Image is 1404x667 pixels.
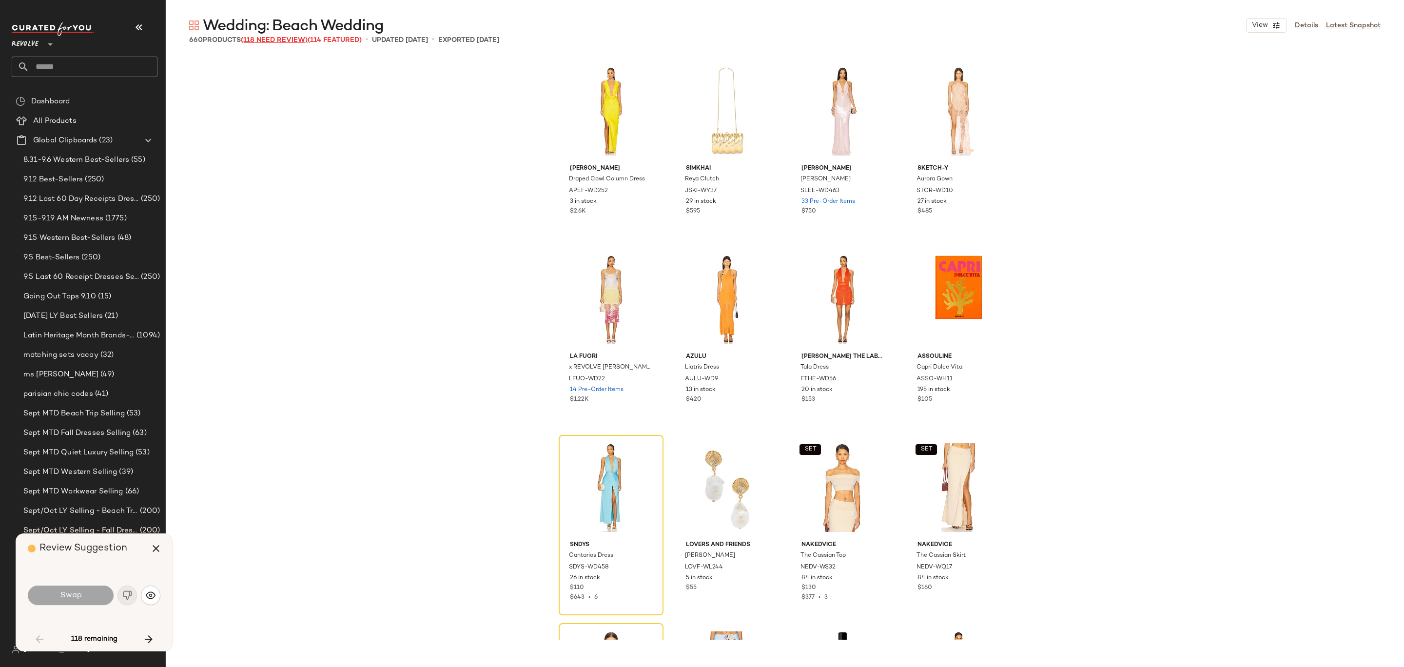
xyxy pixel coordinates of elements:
span: (250) [83,174,104,185]
span: $2.6K [570,207,586,216]
img: SDYS-WD458_V1.jpg [562,438,660,537]
span: • [815,594,824,601]
span: 20 in stock [801,386,833,394]
span: $1.22K [570,395,589,404]
a: Latest Snapshot [1326,20,1381,31]
span: SIMKHAI [686,164,768,173]
span: View [1251,21,1268,29]
span: (200) [138,525,160,536]
span: (66) [123,486,139,497]
span: The Cassian Top [800,551,846,560]
span: 84 in stock [801,574,833,583]
span: Aurora Gown [916,175,953,184]
span: (250) [139,194,160,205]
span: ms [PERSON_NAME] [23,369,98,380]
span: [PERSON_NAME] [570,164,652,173]
span: (48) [116,233,132,244]
span: $377 [801,594,815,601]
span: 8.31-9.6 Western Best-Sellers [23,155,129,166]
span: (250) [79,252,100,263]
span: (55) [129,155,145,166]
span: $643 [570,594,585,601]
span: LFUO-WD22 [569,375,605,384]
span: Review Suggestion [39,543,127,553]
img: FTHE-WD56_V1.jpg [794,250,892,349]
span: NEDV-WS32 [800,563,836,572]
span: [DATE] LY Best Sellers [23,311,103,322]
span: ASSO-WH11 [916,375,953,384]
span: $130 [801,584,816,592]
span: STCR-WD10 [916,187,953,196]
span: (53) [125,408,141,419]
span: 9.5 Last 60 Receipt Dresses Selling [23,272,139,283]
span: The Cassian Skirt [916,551,966,560]
span: $105 [917,395,932,404]
span: All Products [33,116,77,127]
span: [PERSON_NAME] [801,164,884,173]
img: JSKI-WY37_V1.jpg [678,62,776,160]
span: Going Out Tops 9.10 [23,291,96,302]
span: (15) [96,291,112,302]
span: 5 in stock [686,574,713,583]
span: JSKI-WY37 [685,187,717,196]
span: (114 Featured) [308,37,362,44]
span: • [585,594,594,601]
span: 6 [594,594,598,601]
img: svg%3e [16,97,25,106]
span: Capri Dolce Vita [916,363,962,372]
span: $420 [686,395,702,404]
img: NEDV-WS32_V1.jpg [794,438,892,537]
span: LOVF-WL244 [685,563,723,572]
span: $160 [917,584,932,592]
span: 9.5 Best-Sellers [23,252,79,263]
span: (39) [117,467,133,478]
span: $485 [917,207,932,216]
span: 29 in stock [686,197,716,206]
span: Latin Heritage Month Brands- DO NOT DELETE [23,330,135,341]
span: [PERSON_NAME] [685,551,735,560]
span: AULU-WD9 [685,375,718,384]
img: ASSO-WH11_V1.jpg [910,250,1008,349]
img: svg%3e [146,590,156,600]
span: (1094) [135,330,160,341]
span: Cantarios Dress [569,551,613,560]
span: NEDV-WQ17 [916,563,952,572]
span: Sept MTD Western Selling [23,467,117,478]
span: 84 in stock [917,574,949,583]
div: Products [189,35,362,45]
span: (32) [98,350,114,361]
span: 9.15 Western Best-Sellers [23,233,116,244]
span: LA FUORI [570,353,652,361]
p: updated [DATE] [372,35,428,45]
button: SET [799,444,821,455]
span: APEF-WD252 [569,187,608,196]
span: (200) [138,506,160,517]
span: AZULU [686,353,768,361]
span: SET [804,446,817,453]
span: Sketch-Y [917,164,1000,173]
p: Exported [DATE] [438,35,499,45]
img: NEDV-WQ17_V1.jpg [910,438,1008,537]
span: $750 [801,207,816,216]
span: 14 Pre-Order Items [570,386,624,394]
img: cfy_white_logo.C9jOOHJF.svg [12,22,95,36]
span: (49) [98,369,114,380]
img: AULU-WD9_V1.jpg [678,250,776,349]
span: x REVOLVE [PERSON_NAME] Embroidered Midi Dress [569,363,651,372]
span: 118 remaining [71,635,117,644]
span: Assouline [917,353,1000,361]
span: 3 [824,594,828,601]
img: SLEE-WD463_V1.jpg [794,62,892,160]
span: $153 [801,395,815,404]
span: $595 [686,207,700,216]
span: (23) [97,135,113,146]
span: SNDYS [570,541,652,549]
span: $55 [686,584,697,592]
span: 27 in stock [917,197,947,206]
span: 9.12 Best-Sellers [23,174,83,185]
span: SLEE-WD463 [800,187,839,196]
span: Reya Clutch [685,175,719,184]
button: View [1246,18,1287,33]
span: 26 in stock [570,574,600,583]
span: Nakedvice [801,541,884,549]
